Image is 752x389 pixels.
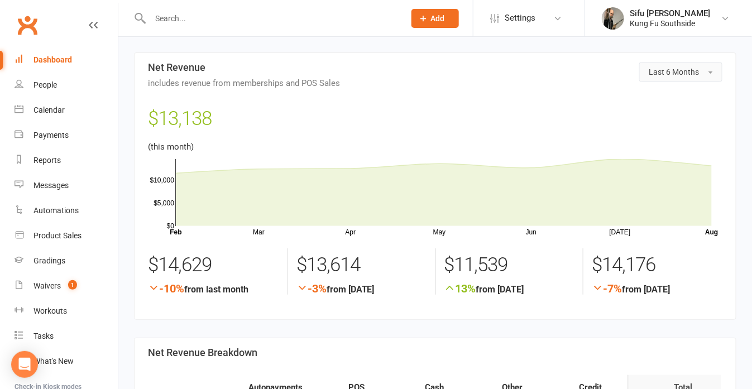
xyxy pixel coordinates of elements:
span: includes revenue from memberships and POS Sales [148,79,722,88]
span: Last 6 Months [649,68,699,76]
a: Workouts [15,299,118,324]
strong: from last month [148,282,279,295]
a: Product Sales [15,223,118,248]
img: thumb_image1520483137.png [602,7,624,30]
div: Open Intercom Messenger [11,351,38,378]
a: Clubworx [13,11,41,39]
span: Settings [505,6,535,31]
div: Product Sales [33,231,82,240]
div: $13,138 [148,103,722,140]
div: Payments [33,131,69,140]
div: $14,629 [148,248,279,282]
a: Gradings [15,248,118,273]
a: What's New [15,349,118,374]
strong: from [DATE] [592,282,722,295]
span: 1 [68,280,77,290]
div: Automations [33,206,79,215]
a: Waivers 1 [15,273,118,299]
a: Messages [15,173,118,198]
h3: Net Revenue Breakdown [148,347,722,358]
a: Dashboard [15,47,118,73]
a: Calendar [15,98,118,123]
span: Add [431,14,445,23]
a: Automations [15,198,118,223]
span: -3% [296,282,327,295]
strong: from [DATE] [444,282,575,295]
div: Messages [33,181,69,190]
input: Search... [147,11,397,26]
strong: from [DATE] [296,282,427,295]
div: $14,176 [592,248,722,282]
div: Calendar [33,105,65,114]
div: Kung Fu Southside [630,18,710,28]
div: $11,539 [444,248,575,282]
a: Tasks [15,324,118,349]
div: Workouts [33,306,67,315]
h3: Net Revenue [148,62,722,88]
button: Add [411,9,459,28]
div: What's New [33,357,74,366]
a: People [15,73,118,98]
div: Dashboard [33,55,72,64]
a: Payments [15,123,118,148]
div: People [33,80,57,89]
div: Sifu [PERSON_NAME] [630,8,710,18]
span: 13% [444,282,476,295]
span: -7% [592,282,622,295]
div: $13,614 [296,248,427,282]
div: Tasks [33,332,54,340]
div: Reports [33,156,61,165]
button: Last 6 Months [639,62,722,82]
div: Waivers [33,281,61,290]
div: (this month) [148,103,722,237]
div: Gradings [33,256,65,265]
a: Reports [15,148,118,173]
span: -10% [148,282,184,295]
